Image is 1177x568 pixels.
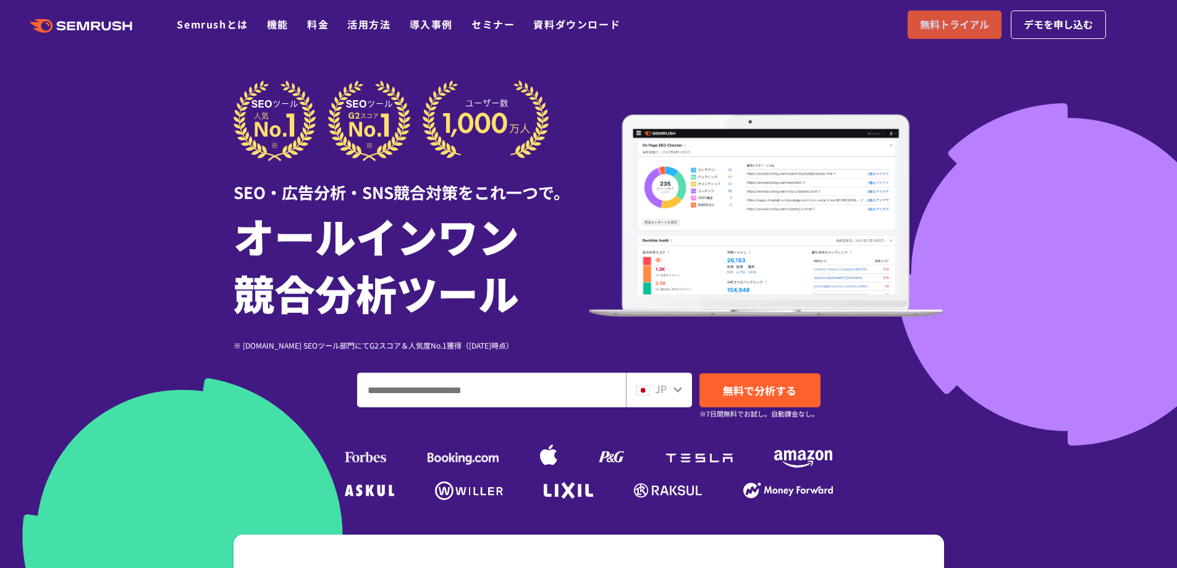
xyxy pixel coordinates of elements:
[471,17,515,32] a: セミナー
[908,11,1002,39] a: 無料トライアル
[358,373,625,407] input: ドメイン、キーワードまたはURLを入力してください
[655,381,667,396] span: JP
[307,17,329,32] a: 料金
[920,17,989,33] span: 無料トライアル
[699,408,819,420] small: ※7日間無料でお試し。自動課金なし。
[699,373,821,407] a: 無料で分析する
[234,207,589,321] h1: オールインワン 競合分析ツール
[410,17,453,32] a: 導入事例
[177,17,248,32] a: Semrushとは
[234,161,589,204] div: SEO・広告分析・SNS競合対策をこれ一つで。
[347,17,390,32] a: 活用方法
[234,339,589,351] div: ※ [DOMAIN_NAME] SEOツール部門にてG2スコア＆人気度No.1獲得（[DATE]時点）
[723,383,796,398] span: 無料で分析する
[1024,17,1093,33] span: デモを申し込む
[1011,11,1106,39] a: デモを申し込む
[533,17,620,32] a: 資料ダウンロード
[267,17,289,32] a: 機能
